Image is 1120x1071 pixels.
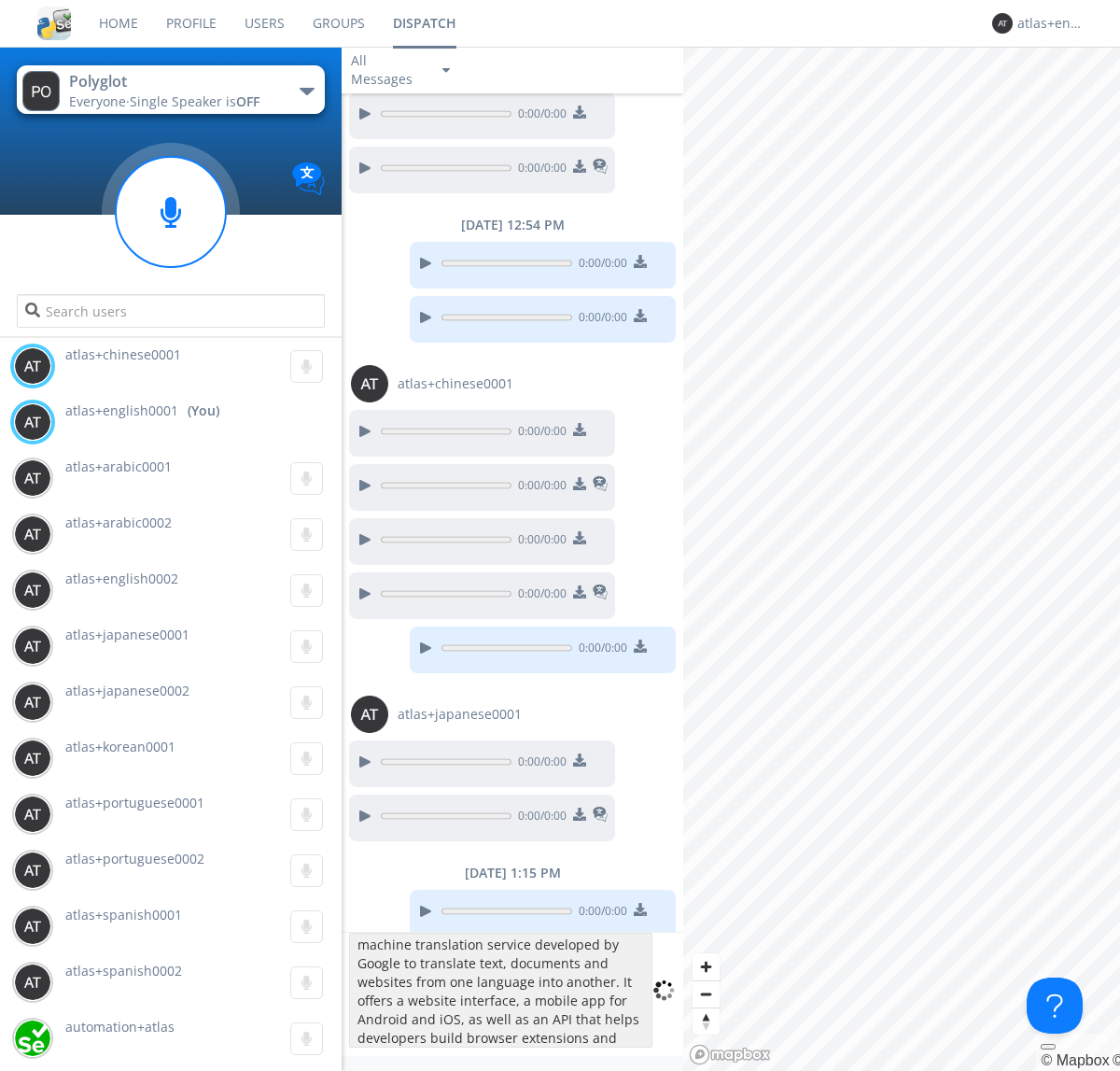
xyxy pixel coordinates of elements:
img: 373638.png [14,683,51,721]
input: Search users [17,294,324,328]
img: 373638.png [351,365,388,402]
span: This is a translated message [593,156,608,180]
img: download media button [573,423,586,436]
span: atlas+english0001 [65,402,178,420]
span: atlas+spanish0002 [65,962,182,979]
img: 373638.png [14,740,51,777]
img: 373638.png [14,571,51,609]
img: translated-message [593,807,608,822]
img: download media button [573,160,586,173]
a: Mapbox [1041,1052,1109,1068]
span: atlas+arabic0001 [65,458,172,475]
button: Reset bearing to north [693,1008,720,1035]
span: Reset bearing to north [693,1008,720,1035]
img: 373638.png [14,852,51,889]
img: translated-message [593,476,608,491]
span: 0:00 / 0:00 [511,423,567,444]
span: 0:00 / 0:00 [572,903,627,923]
span: atlas+spanish0001 [65,906,182,923]
span: atlas+arabic0002 [65,514,172,531]
img: d2d01cd9b4174d08988066c6d424eccd [14,1020,51,1057]
span: 0:00 / 0:00 [511,531,567,552]
span: atlas+chinese0001 [398,374,513,393]
a: Mapbox logo [689,1044,771,1065]
img: spin.svg [652,979,676,1002]
span: This is a translated message [593,473,608,498]
img: download media button [573,754,586,767]
img: caret-down-sm.svg [442,68,450,73]
div: [DATE] 1:15 PM [342,864,683,882]
img: 373638.png [14,908,51,945]
button: PolyglotEveryone·Single Speaker isOFF [17,65,324,114]
img: download media button [573,477,586,490]
img: 373638.png [14,515,51,553]
span: 0:00 / 0:00 [511,106,567,126]
img: 373638.png [351,696,388,733]
span: atlas+japanese0002 [65,682,189,699]
span: 0:00 / 0:00 [511,585,567,606]
div: Polyglot [69,71,279,92]
button: Zoom out [693,980,720,1008]
img: 373638.png [992,13,1013,34]
span: 0:00 / 0:00 [511,754,567,774]
img: Translation enabled [292,162,325,195]
span: 0:00 / 0:00 [572,255,627,275]
textarea: Google Translate is a multilingual neural machine translation service developed by Google to tran... [349,933,652,1048]
img: download media button [573,106,586,119]
iframe: Toggle Customer Support [1027,978,1083,1034]
div: atlas+english0001 [1017,14,1087,33]
span: OFF [236,92,259,110]
img: 373638.png [22,71,60,111]
span: atlas+chinese0001 [65,345,181,363]
img: download media button [573,585,586,599]
img: download media button [573,808,586,821]
img: cddb5a64eb264b2086981ab96f4c1ba7 [37,7,71,40]
div: All Messages [351,51,426,89]
span: atlas+japanese0001 [398,705,522,724]
span: atlas+korean0001 [65,738,175,755]
div: (You) [188,402,219,420]
img: translated-message [593,159,608,174]
button: Zoom in [693,953,720,980]
img: download media button [634,309,647,322]
span: automation+atlas [65,1018,175,1036]
div: Everyone · [69,92,279,111]
img: 373638.png [14,347,51,385]
img: 373638.png [14,403,51,441]
img: 373638.png [14,796,51,833]
span: 0:00 / 0:00 [572,640,627,660]
button: Toggle attribution [1041,1044,1056,1050]
span: 0:00 / 0:00 [572,309,627,330]
div: [DATE] 12:54 PM [342,216,683,234]
img: 373638.png [14,627,51,665]
img: 373638.png [14,459,51,497]
img: download media button [573,531,586,544]
span: atlas+english0002 [65,570,178,587]
span: 0:00 / 0:00 [511,477,567,498]
span: This is a translated message [593,582,608,606]
span: atlas+portuguese0001 [65,794,204,811]
span: 0:00 / 0:00 [511,808,567,828]
span: atlas+portuguese0002 [65,850,204,867]
span: 0:00 / 0:00 [511,160,567,180]
span: Single Speaker is [130,92,259,110]
span: This is a translated message [593,804,608,828]
img: 373638.png [14,964,51,1001]
span: atlas+japanese0001 [65,626,189,643]
span: Zoom out [693,981,720,1008]
img: translated-message [593,585,608,599]
img: download media button [634,640,647,653]
img: download media button [634,255,647,268]
img: download media button [634,903,647,916]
